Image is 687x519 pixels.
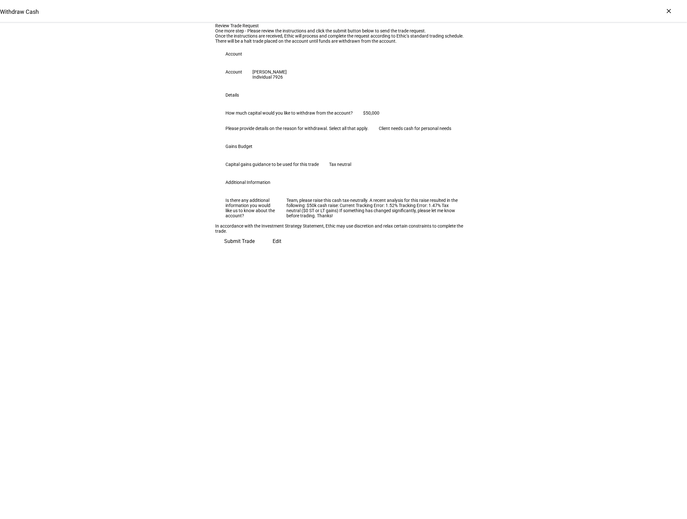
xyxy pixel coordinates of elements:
[252,74,287,80] div: Individual 7926
[225,110,353,116] div: How much capital would you like to withdraw from the account?
[329,162,351,167] div: Tax neutral
[363,110,379,116] div: $50,000
[225,51,242,56] div: Account
[224,234,255,249] span: Submit Trade
[264,234,290,249] button: Edit
[215,28,472,33] div: One more step - Please review the instructions and click the submit button below to send the trad...
[664,6,674,16] div: ×
[225,162,319,167] div: Capital gains guidance to be used for this trade
[215,223,472,234] div: In accordance with the Investment Strategy Statement, Ethic may use discretion and relax certain ...
[215,234,264,249] button: Submit Trade
[225,92,239,98] div: Details
[215,33,472,39] div: Once the instructions are received, Ethic will process and complete the request according to Ethi...
[286,198,462,218] div: Team, please raise this cash tax-neutrally. A recent analysis for this raise resulted in the foll...
[215,39,472,44] div: There will be a halt trade placed on the account until funds are withdrawn from the account.
[379,126,451,131] div: Client needs cash for personal needs
[252,69,287,74] div: [PERSON_NAME]
[215,23,472,28] div: Review Trade Request
[225,180,270,185] div: Additional Information
[225,144,252,149] div: Gains Budget
[273,234,281,249] span: Edit
[225,69,242,74] div: Account
[225,198,276,218] div: Is there any additional information you would like us to know about the account?
[225,126,369,131] div: Please provide details on the reason for withdrawal. Select all that apply.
